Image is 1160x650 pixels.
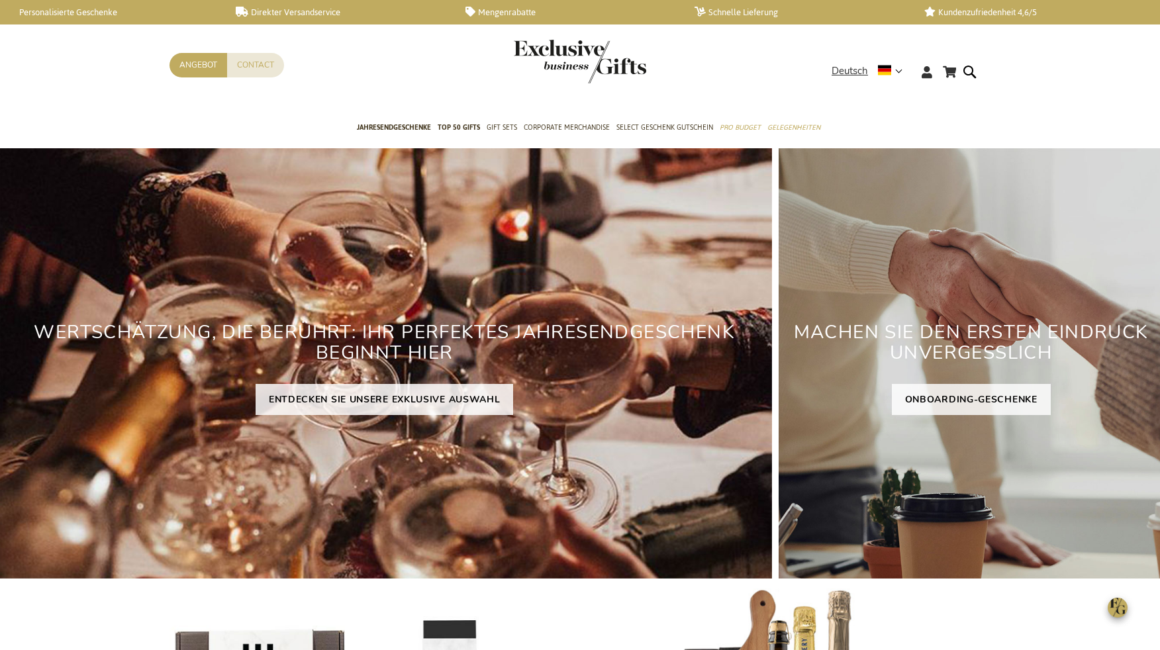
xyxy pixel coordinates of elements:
span: Gelegenheiten [767,120,820,134]
a: Direkter Versandservice [236,7,444,18]
a: store logo [514,40,580,83]
a: ENTDECKEN SIE UNSERE EXKLUSIVE AUSWAHL [256,384,514,415]
span: Select Geschenk Gutschein [616,120,713,134]
a: Gift Sets [487,112,517,145]
span: Jahresendgeschenke [357,120,431,134]
a: Gelegenheiten [767,112,820,145]
a: Personalisierte Geschenke [7,7,215,18]
span: TOP 50 Gifts [438,120,480,134]
a: Schnelle Lieferung [695,7,902,18]
a: Jahresendgeschenke [357,112,431,145]
a: Mengenrabatte [465,7,673,18]
a: Contact [227,53,284,77]
span: Corporate Merchandise [524,120,610,134]
a: Pro Budget [720,112,761,145]
span: Pro Budget [720,120,761,134]
span: Deutsch [832,64,868,79]
a: Kundenzufriedenheit 4,6/5 [924,7,1132,18]
a: Select Geschenk Gutschein [616,112,713,145]
a: ONBOARDING-GESCHENKE [892,384,1051,415]
a: Corporate Merchandise [524,112,610,145]
img: Exclusive Business gifts logo [514,40,646,83]
span: Gift Sets [487,120,517,134]
a: TOP 50 Gifts [438,112,480,145]
a: Angebot [169,53,227,77]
